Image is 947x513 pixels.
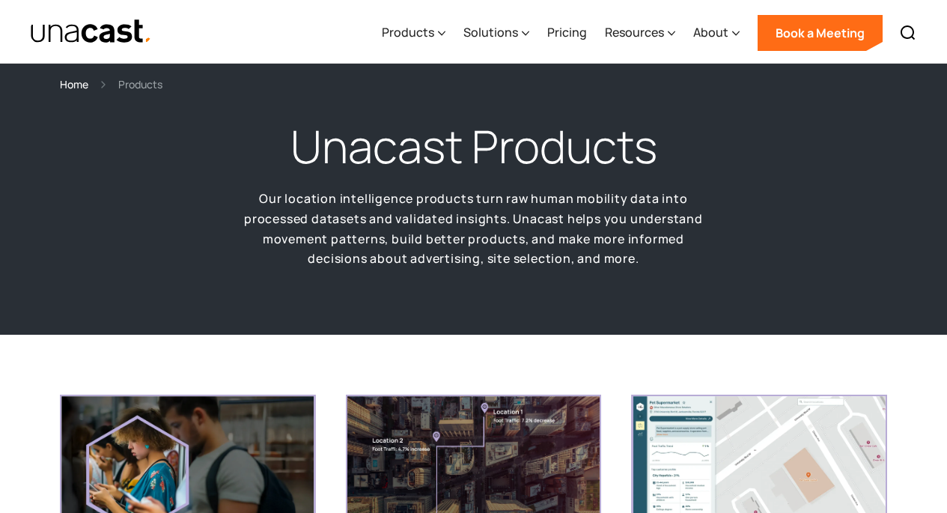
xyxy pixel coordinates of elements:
div: Solutions [463,23,518,41]
div: Products [382,23,434,41]
div: About [693,23,728,41]
h1: Unacast Products [290,117,657,177]
a: Pricing [547,2,587,64]
a: Home [60,76,88,93]
a: Book a Meeting [758,15,883,51]
div: Resources [605,23,664,41]
img: Search icon [899,24,917,42]
div: Products [118,76,162,93]
img: Unacast text logo [30,19,152,45]
p: Our location intelligence products turn raw human mobility data into processed datasets and valid... [242,189,706,269]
